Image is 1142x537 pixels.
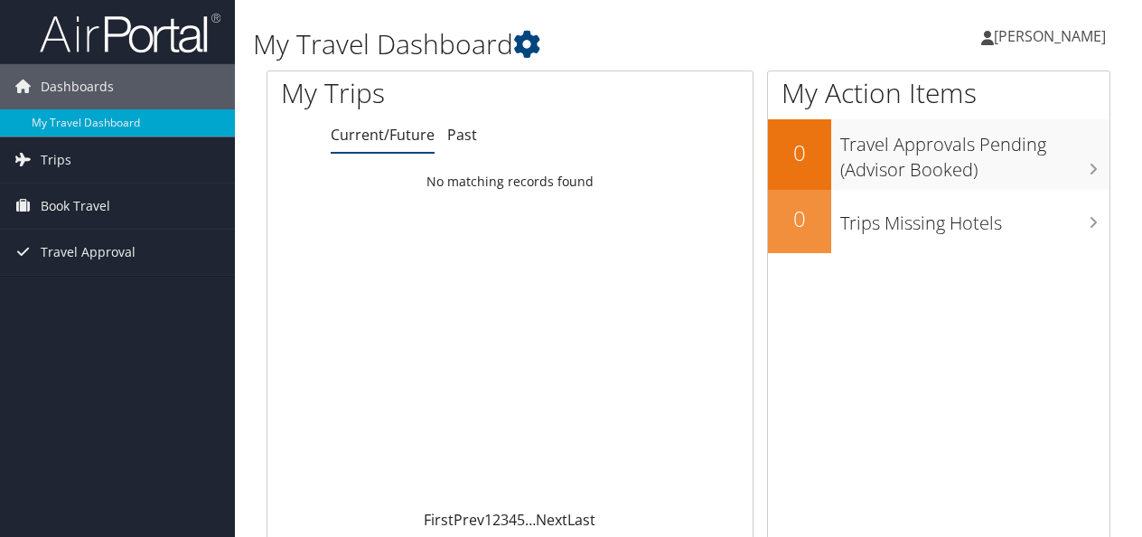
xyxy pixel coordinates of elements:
h3: Trips Missing Hotels [840,202,1109,236]
img: airportal-logo.png [40,12,220,54]
h3: Travel Approvals Pending (Advisor Booked) [840,123,1109,183]
a: Last [567,510,595,530]
h2: 0 [768,203,831,234]
a: First [424,510,454,530]
a: 3 [501,510,509,530]
a: Prev [454,510,484,530]
a: Past [447,125,477,145]
a: 0Travel Approvals Pending (Advisor Booked) [768,119,1109,189]
a: 5 [517,510,525,530]
a: 2 [492,510,501,530]
span: Trips [41,137,71,183]
span: [PERSON_NAME] [994,26,1106,46]
span: Book Travel [41,184,110,229]
h1: My Trips [281,74,537,112]
a: Current/Future [331,125,435,145]
h2: 0 [768,137,831,168]
span: Travel Approval [41,230,136,275]
a: [PERSON_NAME] [981,9,1124,63]
span: … [525,510,536,530]
a: 4 [509,510,517,530]
a: Next [536,510,567,530]
td: No matching records found [267,165,753,198]
a: 1 [484,510,492,530]
a: 0Trips Missing Hotels [768,190,1109,253]
h1: My Action Items [768,74,1109,112]
h1: My Travel Dashboard [253,25,834,63]
span: Dashboards [41,64,114,109]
